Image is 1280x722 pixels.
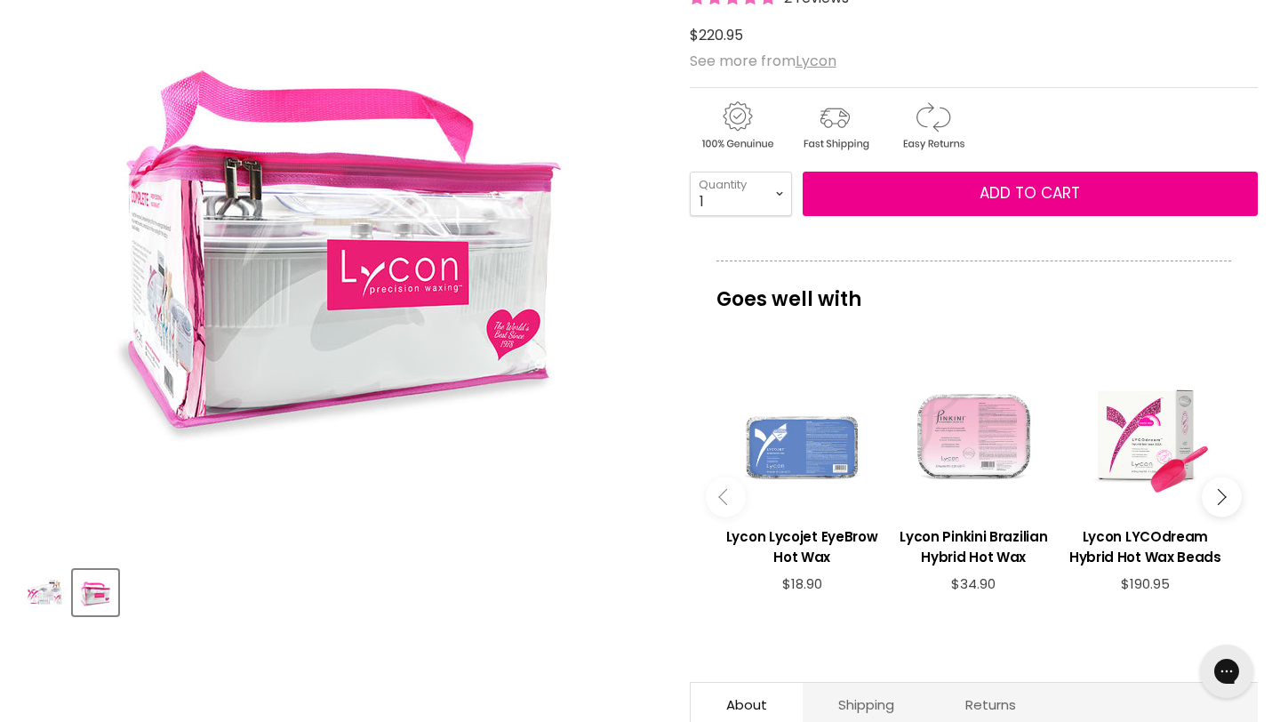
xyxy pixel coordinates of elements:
[1068,513,1222,576] a: View product:Lycon LYCOdream Hybrid Hot Wax Beads
[24,572,66,614] img: Lycon Complete Professional Waxing Kit
[897,513,1051,576] a: View product:Lycon Pinkini Brazilian Hybrid Hot Wax
[788,99,882,153] img: shipping.gif
[716,261,1231,319] p: Goes well with
[782,574,822,593] span: $18.90
[75,572,116,614] img: Lycon Complete Professional Waxing Kit
[20,565,661,615] div: Product thumbnails
[725,526,879,567] h3: Lycon Lycojet EyeBrow Hot Wax
[885,99,980,153] img: returns.gif
[897,526,1051,567] h3: Lycon Pinkini Brazilian Hybrid Hot Wax
[1191,638,1262,704] iframe: Gorgias live chat messenger
[690,99,784,153] img: genuine.gif
[803,172,1258,216] button: Add to cart
[690,51,836,71] span: See more from
[951,574,996,593] span: $34.90
[690,172,792,216] select: Quantity
[725,513,879,576] a: View product:Lycon Lycojet EyeBrow Hot Wax
[980,182,1080,204] span: Add to cart
[690,25,743,45] span: $220.95
[1121,574,1170,593] span: $190.95
[1068,526,1222,567] h3: Lycon LYCOdream Hybrid Hot Wax Beads
[22,570,68,615] button: Lycon Complete Professional Waxing Kit
[73,570,118,615] button: Lycon Complete Professional Waxing Kit
[796,51,836,71] a: Lycon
